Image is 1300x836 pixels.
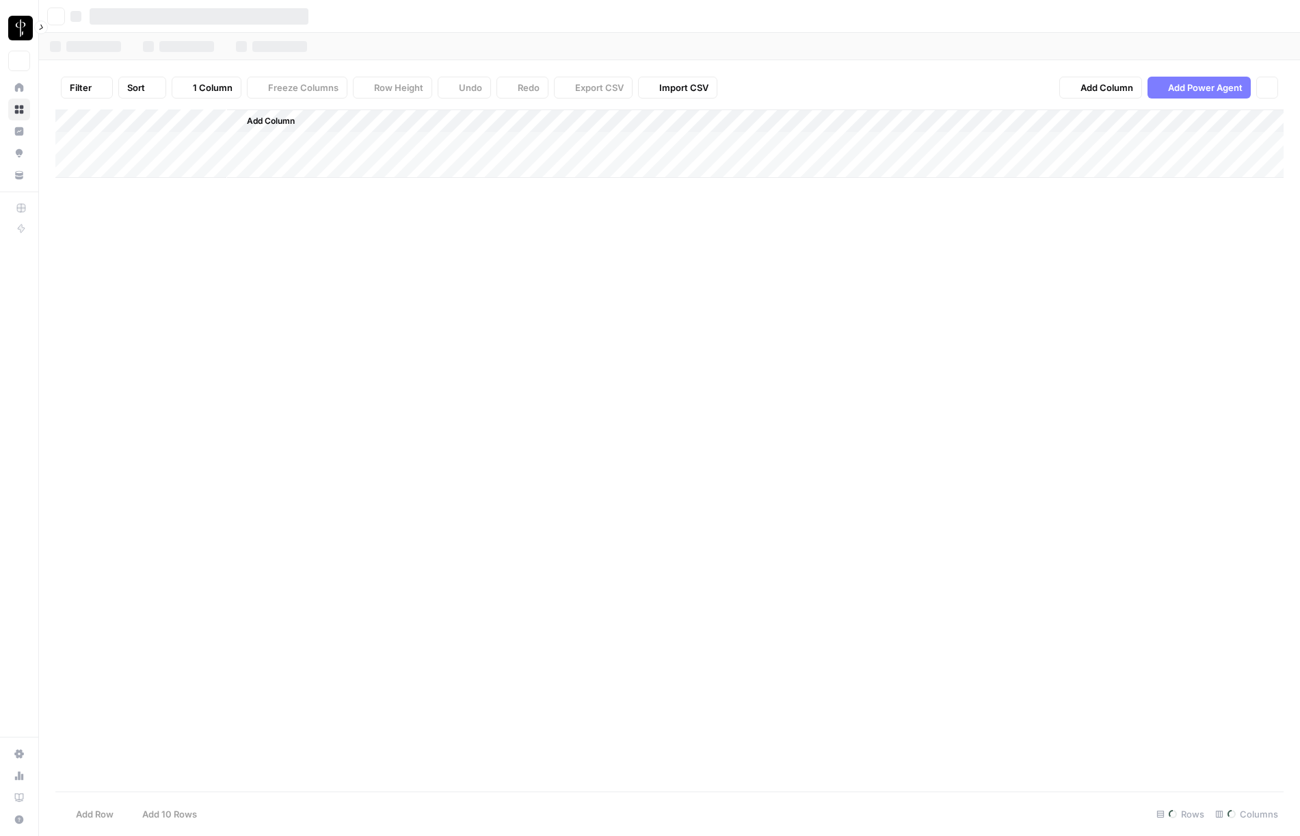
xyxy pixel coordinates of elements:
[659,81,708,94] span: Import CSV
[55,803,122,825] button: Add Row
[1151,803,1210,825] div: Rows
[247,115,295,127] span: Add Column
[8,16,33,40] img: LP Production Workloads Logo
[554,77,633,99] button: Export CSV
[70,81,92,94] span: Filter
[142,807,197,821] span: Add 10 Rows
[8,142,30,164] a: Opportunities
[1080,81,1133,94] span: Add Column
[8,120,30,142] a: Insights
[247,77,347,99] button: Freeze Columns
[353,77,432,99] button: Row Height
[172,77,241,99] button: 1 Column
[122,803,205,825] button: Add 10 Rows
[8,99,30,120] a: Browse
[438,77,491,99] button: Undo
[76,807,114,821] span: Add Row
[8,77,30,99] a: Home
[496,77,548,99] button: Redo
[127,81,145,94] span: Sort
[1059,77,1142,99] button: Add Column
[8,809,30,831] button: Help + Support
[1210,803,1284,825] div: Columns
[8,743,30,765] a: Settings
[193,81,233,94] span: 1 Column
[518,81,540,94] span: Redo
[8,787,30,809] a: Learning Hub
[459,81,482,94] span: Undo
[268,81,339,94] span: Freeze Columns
[8,11,30,45] button: Workspace: LP Production Workloads
[575,81,624,94] span: Export CSV
[638,77,717,99] button: Import CSV
[61,77,113,99] button: Filter
[1168,81,1243,94] span: Add Power Agent
[1148,77,1251,99] button: Add Power Agent
[118,77,166,99] button: Sort
[8,164,30,186] a: Your Data
[374,81,423,94] span: Row Height
[229,112,300,130] button: Add Column
[8,765,30,787] a: Usage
